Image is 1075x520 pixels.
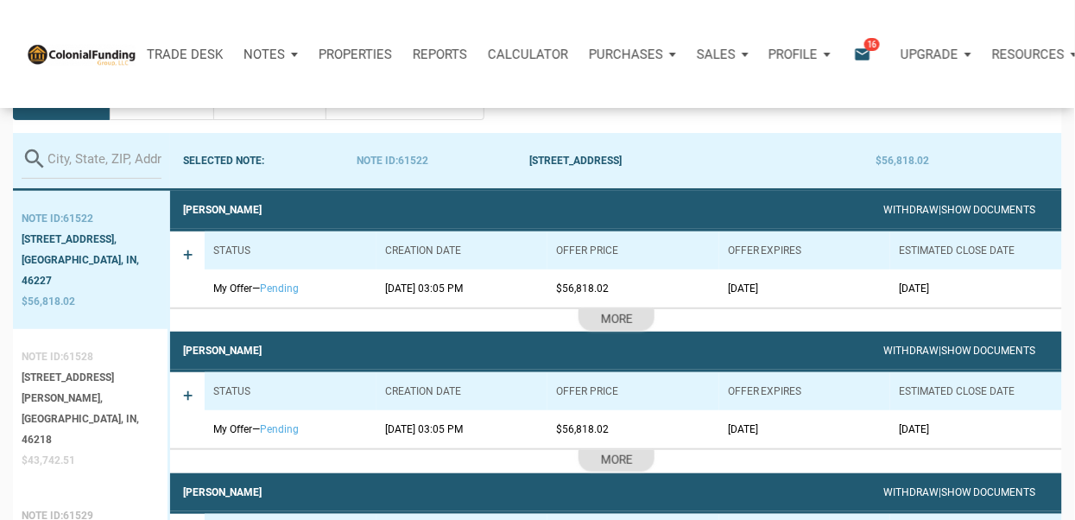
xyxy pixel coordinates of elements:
[205,372,376,410] th: Status
[589,47,663,62] p: Purchases
[719,231,891,270] th: Offer Expires
[477,29,579,80] a: Calculator
[22,146,47,172] i: search
[357,155,398,167] span: Note ID:
[876,150,1049,171] div: $56,818.02
[719,410,891,448] td: [DATE]
[841,29,890,80] button: email16
[183,482,262,503] div: [PERSON_NAME]
[376,231,548,270] th: Creation date
[63,351,93,363] span: 61528
[758,29,841,80] button: Profile
[697,47,736,62] p: Sales
[992,47,1065,62] p: Resources
[183,200,262,220] div: [PERSON_NAME]
[22,367,159,409] div: [STREET_ADDRESS][PERSON_NAME],
[252,423,260,435] span: —
[890,270,1062,308] td: [DATE]
[579,309,654,331] button: More
[183,244,193,295] span: +
[26,42,136,65] img: NoteUnlimited
[22,450,159,471] div: $43,742.51
[686,29,759,80] button: Sales
[941,345,1036,357] a: Show Documents
[376,270,548,308] td: [DATE] 03:05 PM
[547,270,719,308] td: $56,818.02
[883,204,939,216] a: Withdraw
[883,345,939,357] a: Withdraw
[600,451,632,471] div: More
[719,270,891,308] td: [DATE]
[233,29,308,80] button: Notes
[136,29,233,80] button: Trade Desk
[398,155,428,167] span: 61522
[376,372,548,410] th: Creation date
[308,29,402,80] a: Properties
[147,47,223,62] p: Trade Desk
[183,340,262,361] div: [PERSON_NAME]
[376,410,548,448] td: [DATE] 03:05 PM
[939,486,941,498] span: |
[22,351,63,363] span: Note ID:
[547,410,719,448] td: $56,818.02
[547,231,719,270] th: Offer price
[600,310,632,330] div: More
[529,150,876,171] div: [STREET_ADDRESS]
[890,372,1062,410] th: Estimated Close Date
[890,231,1062,270] th: Estimated Close Date
[183,150,357,171] div: Selected note:
[901,47,958,62] p: Upgrade
[768,47,818,62] p: Profile
[719,372,891,410] th: Offer Expires
[183,385,193,435] span: +
[547,372,719,410] th: Offer price
[864,37,880,51] span: 16
[890,410,1062,448] td: [DATE]
[243,47,285,62] p: Notes
[413,47,467,62] p: Reports
[941,204,1036,216] a: Show Documents
[402,29,477,80] button: Reports
[883,486,939,498] a: Withdraw
[260,282,299,295] span: pending
[852,44,873,64] i: email
[260,423,299,435] span: pending
[939,345,941,357] span: |
[890,29,982,80] button: Upgrade
[939,204,941,216] span: |
[941,486,1036,498] a: Show Documents
[488,47,568,62] p: Calculator
[579,450,654,472] button: More
[22,409,159,450] div: [GEOGRAPHIC_DATA], IN, 46218
[205,231,376,270] th: Status
[213,282,252,295] span: My Offer
[252,282,260,295] span: —
[579,29,686,80] button: Purchases
[319,47,392,62] p: Properties
[47,140,161,179] input: City, State, ZIP, Address
[213,423,252,435] span: My Offer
